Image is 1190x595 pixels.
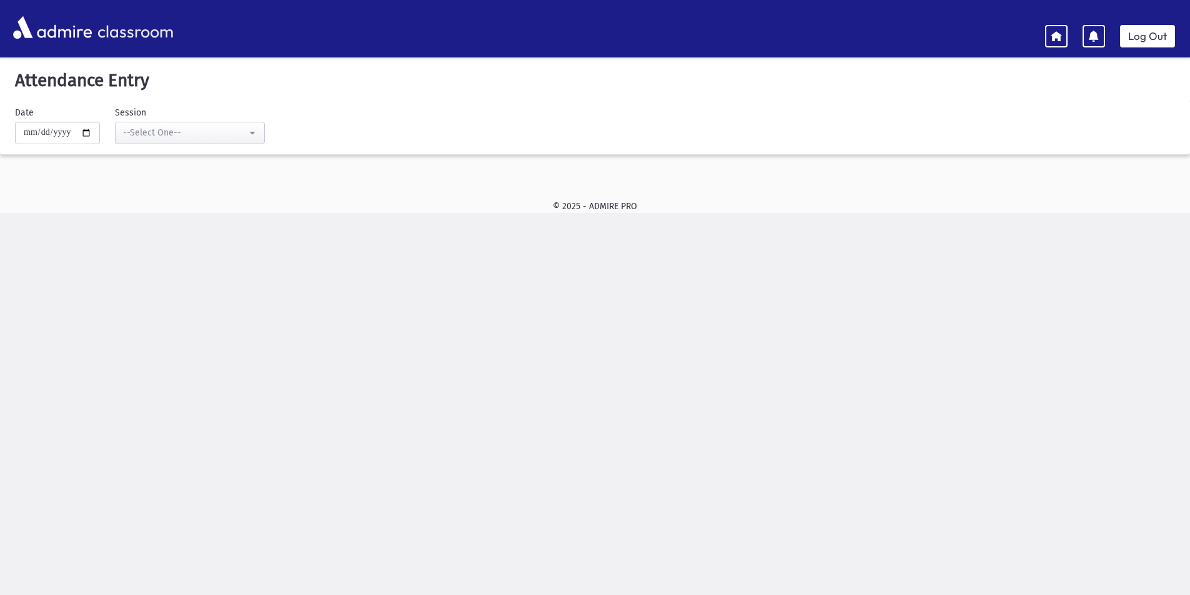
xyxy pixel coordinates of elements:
label: Session [115,106,146,119]
button: --Select One-- [115,122,265,144]
span: classroom [95,11,174,44]
label: Date [15,106,34,119]
h5: Attendance Entry [10,70,1180,91]
img: AdmirePro [10,13,95,42]
div: © 2025 - ADMIRE PRO [20,200,1170,213]
a: Log Out [1120,25,1175,47]
div: --Select One-- [123,126,247,139]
